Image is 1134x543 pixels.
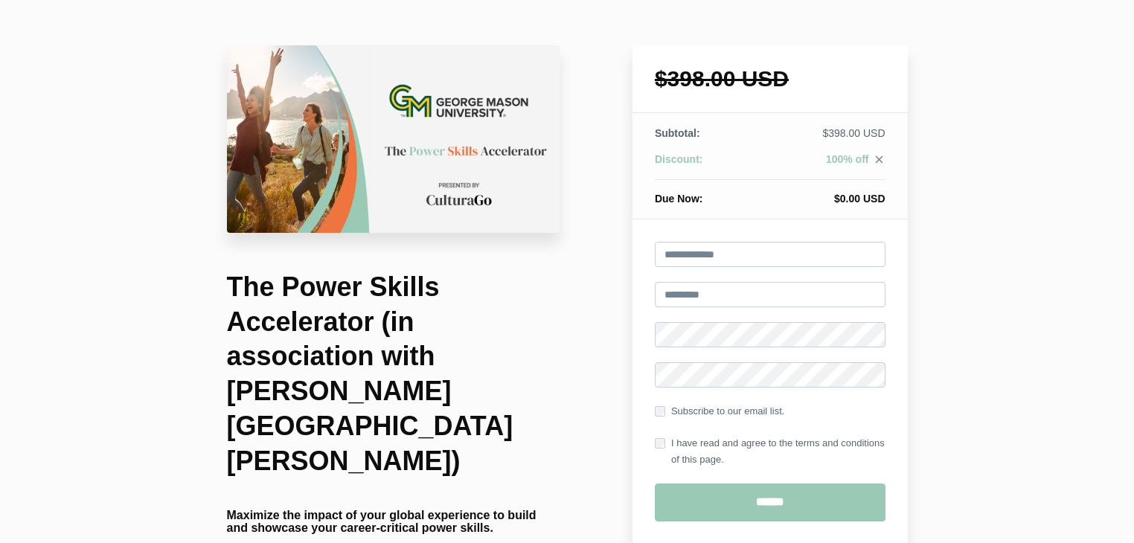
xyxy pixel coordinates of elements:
i: close [873,153,885,166]
span: $0.00 USD [834,193,885,205]
label: Subscribe to our email list. [655,403,784,420]
th: Discount: [655,152,755,180]
span: Subtotal: [655,127,700,139]
td: $398.00 USD [755,126,885,152]
input: Subscribe to our email list. [655,406,665,417]
img: a3e68b-4460-fe2-a77a-207fc7264441_University_Check_Out_Page_17_.png [227,45,560,233]
th: Due Now: [655,180,755,207]
label: I have read and agree to the terms and conditions of this page. [655,435,885,468]
h4: Maximize the impact of your global experience to build and showcase your career-critical power sk... [227,509,560,535]
h1: $398.00 USD [655,68,885,90]
input: I have read and agree to the terms and conditions of this page. [655,438,665,449]
span: 100% off [826,153,869,165]
a: close [869,153,885,170]
h1: The Power Skills Accelerator (in association with [PERSON_NAME][GEOGRAPHIC_DATA][PERSON_NAME]) [227,270,560,479]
